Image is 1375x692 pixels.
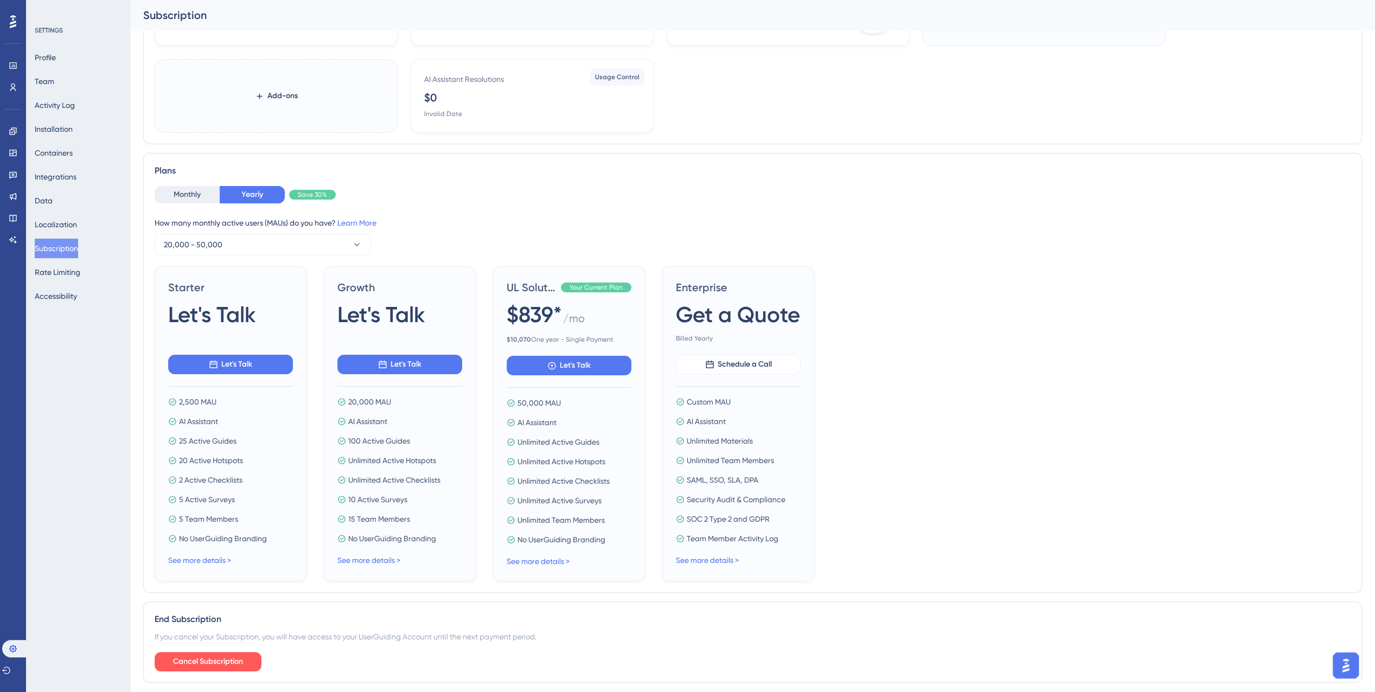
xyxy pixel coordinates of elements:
a: See more details > [676,556,739,565]
span: No UserGuiding Branding [348,532,436,545]
span: Let's Talk [168,299,256,330]
span: Unlimited Team Members [687,454,774,467]
span: Billed Yearly [676,334,801,343]
span: Let's Talk [337,299,425,330]
span: One year - Single Payment [507,335,631,344]
span: Save 30% [298,190,327,199]
span: Your Current Plan [570,283,623,292]
span: Starter [168,280,293,295]
span: Let's Talk [560,359,591,372]
span: Unlimited Active Surveys [517,494,602,507]
button: Profile [35,48,56,67]
div: $0 [424,90,437,105]
div: If you cancel your Subscription, you will have access to your UserGuiding Account until the next ... [155,630,1351,643]
div: SETTINGS [35,26,123,35]
span: No UserGuiding Branding [517,533,605,546]
span: Let's Talk [221,358,252,371]
span: 20,000 - 50,000 [164,238,222,251]
div: AI Assistant Resolutions [424,73,504,86]
span: AI Assistant [348,415,387,428]
span: Unlimited Active Checklists [517,475,610,488]
b: $ 10,070 [507,336,531,343]
span: Unlimited Active Hotspots [348,454,436,467]
div: Invalid Date [424,110,462,118]
div: Plans [155,164,1351,177]
button: Subscription [35,239,78,258]
span: 25 Active Guides [179,434,236,447]
span: Usage Control [595,73,639,81]
button: Monthly [155,186,220,203]
button: Rate Limiting [35,262,80,282]
button: Usage Control [590,68,644,86]
div: How many monthly active users (MAUs) do you have? [155,216,1351,229]
span: Custom MAU [687,395,731,408]
button: Yearly [220,186,285,203]
button: Containers [35,143,73,163]
span: Growth [337,280,462,295]
span: 100 Active Guides [348,434,410,447]
button: Let's Talk [507,356,631,375]
span: Add-ons [267,89,298,102]
span: 50,000 MAU [517,396,561,409]
span: Unlimited Active Checklists [348,473,440,486]
a: See more details > [168,556,231,565]
button: Installation [35,119,73,139]
span: 20,000 MAU [348,395,391,408]
button: Team [35,72,54,91]
span: Enterprise [676,280,801,295]
a: Learn More [337,219,376,227]
iframe: UserGuiding AI Assistant Launcher [1329,649,1362,682]
div: Subscription [143,8,1335,23]
a: See more details > [337,556,400,565]
span: 10 Active Surveys [348,493,407,506]
button: Integrations [35,167,76,187]
span: 5 Team Members [179,512,238,526]
span: AI Assistant [179,415,218,428]
span: 20 Active Hotspots [179,454,243,467]
button: Localization [35,215,77,234]
button: Add-ons [238,86,315,106]
button: Schedule a Call [676,355,801,374]
span: $839* [507,299,562,330]
button: Let's Talk [168,355,293,374]
span: Security Audit & Compliance [687,493,785,506]
span: UL Solutions Corporate Yearly [507,280,557,295]
span: 2 Active Checklists [179,473,242,486]
span: Schedule a Call [718,358,772,371]
span: Unlimited Active Hotspots [517,455,605,468]
span: / mo [563,311,585,331]
button: Cancel Subscription [155,652,261,671]
button: Activity Log [35,95,75,115]
span: 2,500 MAU [179,395,216,408]
span: Cancel Subscription [173,655,243,668]
button: Data [35,191,53,210]
span: 5 Active Surveys [179,493,235,506]
button: 20,000 - 50,000 [155,234,372,255]
span: SAML, SSO, SLA, DPA [687,473,758,486]
span: AI Assistant [517,416,557,429]
div: End Subscription [155,613,1351,626]
button: Accessibility [35,286,77,306]
span: Unlimited Materials [687,434,753,447]
span: Team Member Activity Log [687,532,778,545]
span: Unlimited Active Guides [517,435,599,448]
span: AI Assistant [687,415,726,428]
a: See more details > [507,557,570,566]
span: SOC 2 Type 2 and GDPR [687,512,770,526]
span: Let's Talk [391,358,421,371]
span: 15 Team Members [348,512,410,526]
button: Let's Talk [337,355,462,374]
span: Unlimited Team Members [517,514,605,527]
span: No UserGuiding Branding [179,532,267,545]
span: Get a Quote [676,299,800,330]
